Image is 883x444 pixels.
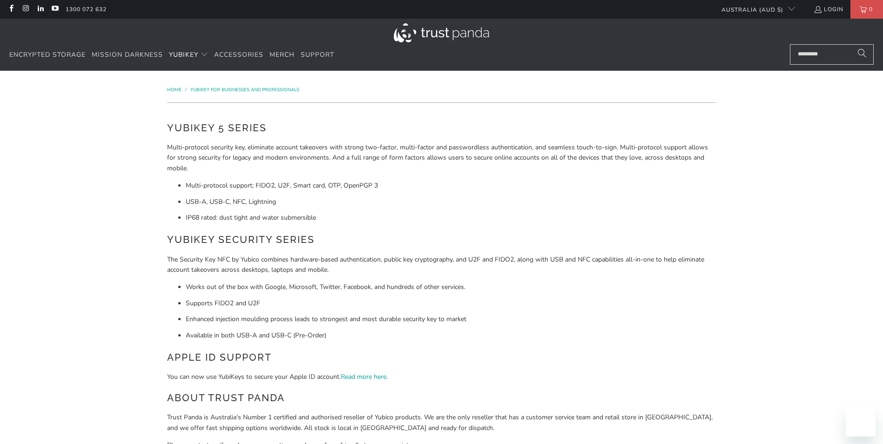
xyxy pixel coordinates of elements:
[185,87,187,93] span: /
[7,6,15,13] a: Trust Panda Australia on Facebook
[167,87,183,93] a: Home
[167,255,716,276] p: The Security Key NFC by Yubico combines hardware-based authentication, public key cryptography, a...
[186,330,716,341] li: Available in both USB-A and USB-C (Pre-Order)
[167,232,716,247] h2: YubiKey Security Series
[850,44,874,65] button: Search
[167,390,716,405] h2: About Trust Panda
[167,350,716,365] h2: Apple ID Support
[9,44,86,66] a: Encrypted Storage
[186,181,716,191] li: Multi-protocol support; FIDO2, U2F, Smart card, OTP, OpenPGP 3
[186,314,716,324] li: Enhanced injection moulding process leads to strongest and most durable security key to market
[21,6,29,13] a: Trust Panda Australia on Instagram
[169,44,208,66] summary: YubiKey
[270,44,295,66] a: Merch
[394,23,489,42] img: Trust Panda Australia
[169,50,198,59] span: YubiKey
[186,282,716,292] li: Works out of the box with Google, Microsoft, Twitter, Facebook, and hundreds of other services.
[167,412,716,433] p: Trust Panda is Australia's Number 1 certified and authorised reseller of Yubico products. We are ...
[51,6,59,13] a: Trust Panda Australia on YouTube
[66,4,107,14] a: 1300 072 632
[214,50,263,59] span: Accessories
[190,87,299,93] a: YubiKey for Businesses and Professionals
[301,44,334,66] a: Support
[341,372,386,381] a: Read more here
[92,50,163,59] span: Mission Darkness
[167,121,716,135] h2: YubiKey 5 Series
[270,50,295,59] span: Merch
[9,44,334,66] nav: Translation missing: en.navigation.header.main_nav
[790,44,874,65] input: Search...
[186,298,716,309] li: Supports FIDO2 and U2F
[186,197,716,207] li: USB-A, USB-C, NFC, Lightning
[167,142,716,174] p: Multi-protocol security key, eliminate account takeovers with strong two-factor, multi-factor and...
[36,6,44,13] a: Trust Panda Australia on LinkedIn
[167,372,716,382] p: You can now use YubiKeys to secure your Apple ID account. .
[214,44,263,66] a: Accessories
[167,87,182,93] span: Home
[9,50,86,59] span: Encrypted Storage
[186,213,716,223] li: IP68 rated: dust tight and water submersible
[846,407,876,437] iframe: Button to launch messaging window
[92,44,163,66] a: Mission Darkness
[301,50,334,59] span: Support
[814,4,843,14] a: Login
